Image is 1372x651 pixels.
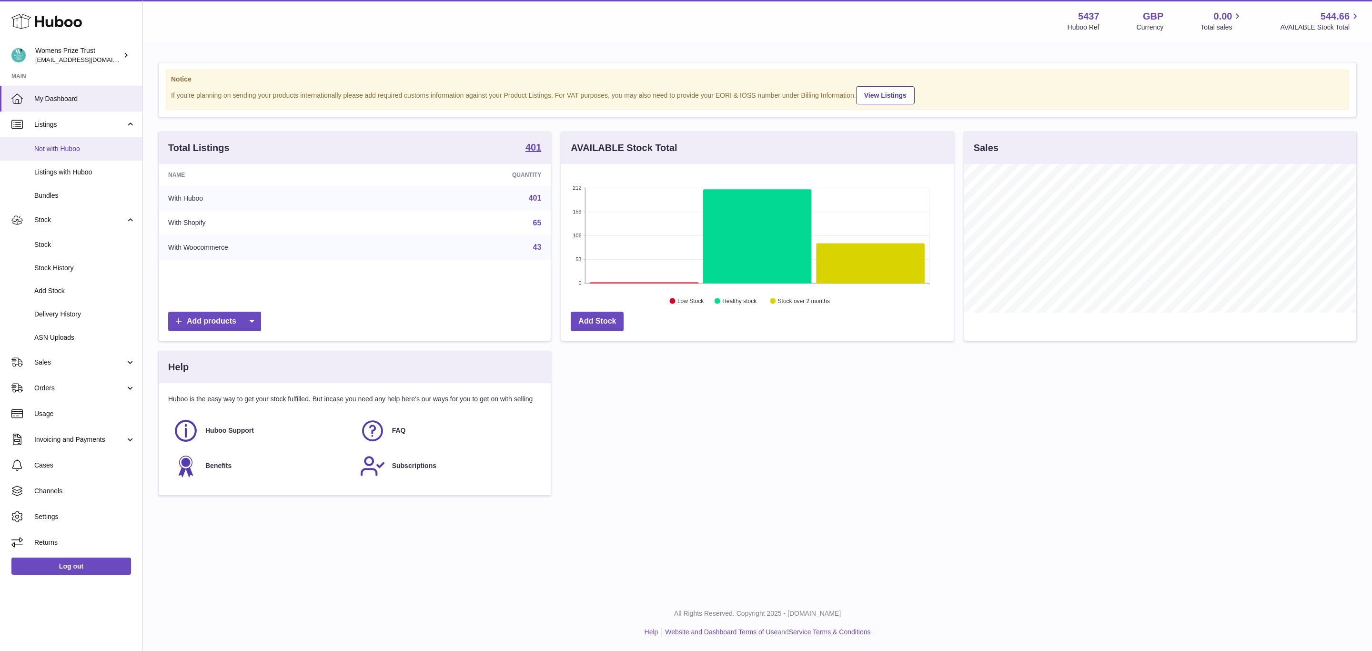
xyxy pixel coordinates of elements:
text: Stock over 2 months [778,298,830,305]
span: Orders [34,384,125,393]
a: Add products [168,312,261,331]
div: Womens Prize Trust [35,46,121,64]
div: If you're planning on sending your products internationally please add required customs informati... [171,85,1344,104]
span: Benefits [205,461,232,470]
a: 65 [533,219,542,227]
text: 212 [573,185,581,191]
text: Healthy stock [723,298,757,305]
span: Stock History [34,264,135,273]
a: Service Terms & Conditions [789,628,871,636]
img: internalAdmin-5437@internal.huboo.com [11,48,26,62]
text: 159 [573,209,581,214]
span: Subscriptions [392,461,436,470]
span: Returns [34,538,135,547]
td: With Woocommerce [159,235,402,260]
a: Add Stock [571,312,624,331]
span: Settings [34,512,135,521]
span: Stock [34,215,125,224]
th: Quantity [402,164,551,186]
span: Add Stock [34,286,135,295]
a: 0.00 Total sales [1200,10,1243,32]
span: Stock [34,240,135,249]
strong: Notice [171,75,1344,84]
span: Cases [34,461,135,470]
a: 544.66 AVAILABLE Stock Total [1280,10,1361,32]
a: Subscriptions [360,453,537,479]
a: 401 [529,194,542,202]
div: Currency [1137,23,1164,32]
span: 544.66 [1321,10,1350,23]
a: FAQ [360,418,537,444]
a: Huboo Support [173,418,350,444]
h3: Sales [974,142,999,154]
span: Huboo Support [205,426,254,435]
a: 401 [525,142,541,154]
h3: Help [168,361,189,374]
span: Total sales [1200,23,1243,32]
a: View Listings [856,86,915,104]
a: Website and Dashboard Terms of Use [665,628,777,636]
span: [EMAIL_ADDRESS][DOMAIN_NAME] [35,56,140,63]
span: Delivery History [34,310,135,319]
strong: GBP [1143,10,1163,23]
text: 0 [579,280,582,286]
span: Not with Huboo [34,144,135,153]
span: Channels [34,487,135,496]
a: Log out [11,558,131,575]
th: Name [159,164,402,186]
span: 0.00 [1214,10,1232,23]
h3: Total Listings [168,142,230,154]
h3: AVAILABLE Stock Total [571,142,677,154]
span: My Dashboard [34,94,135,103]
span: Listings [34,120,125,129]
a: Help [645,628,658,636]
strong: 5437 [1078,10,1100,23]
span: AVAILABLE Stock Total [1280,23,1361,32]
strong: 401 [525,142,541,152]
span: FAQ [392,426,406,435]
a: Benefits [173,453,350,479]
text: 53 [576,256,582,262]
span: Listings with Huboo [34,168,135,177]
text: Low Stock [677,298,704,305]
text: 106 [573,233,581,238]
td: With Huboo [159,186,402,211]
a: 43 [533,243,542,251]
div: Huboo Ref [1068,23,1100,32]
td: With Shopify [159,211,402,235]
span: Sales [34,358,125,367]
span: Usage [34,409,135,418]
p: Huboo is the easy way to get your stock fulfilled. But incase you need any help here's our ways f... [168,395,541,404]
p: All Rights Reserved. Copyright 2025 - [DOMAIN_NAME] [151,609,1364,618]
li: and [662,628,870,637]
span: ASN Uploads [34,333,135,342]
span: Invoicing and Payments [34,435,125,444]
span: Bundles [34,191,135,200]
